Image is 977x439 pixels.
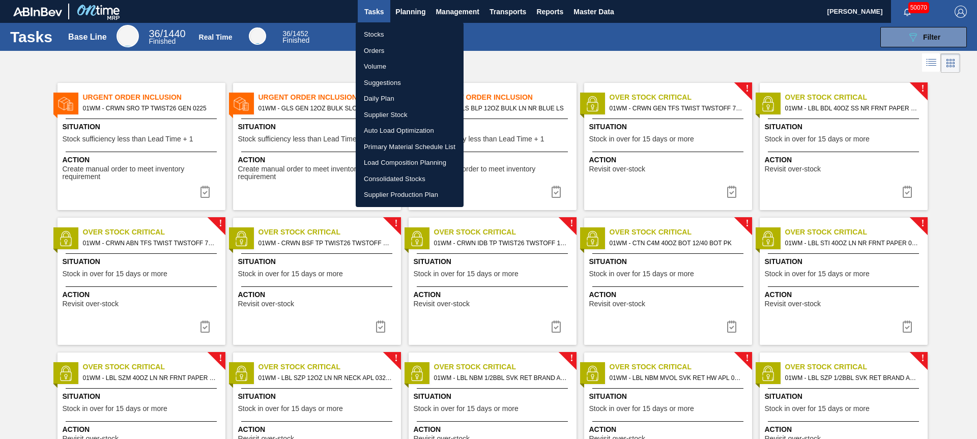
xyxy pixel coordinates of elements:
a: Orders [356,43,464,59]
a: Primary Material Schedule List [356,139,464,155]
a: Supplier Stock [356,107,464,123]
a: Load Composition Planning [356,155,464,171]
a: Suggestions [356,75,464,91]
a: Auto Load Optimization [356,123,464,139]
a: Daily Plan [356,91,464,107]
a: Stocks [356,26,464,43]
a: Consolidated Stocks [356,171,464,187]
a: Volume [356,58,464,75]
a: Supplier Production Plan [356,187,464,203]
